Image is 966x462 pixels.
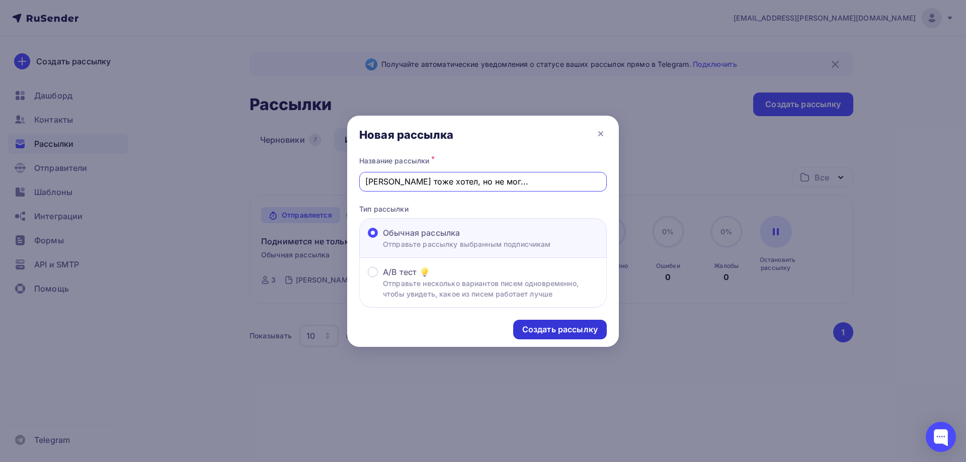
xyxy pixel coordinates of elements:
[522,324,598,335] div: Создать рассылку
[383,266,417,278] span: A/B тест
[383,278,598,299] p: Отправьте несколько вариантов писем одновременно, чтобы увидеть, какое из писем работает лучше
[359,204,607,214] p: Тип рассылки
[383,239,551,249] p: Отправьте рассылку выбранным подписчикам
[365,175,601,188] input: Придумайте название рассылки
[383,227,460,239] span: Обычная рассылка
[359,154,607,168] div: Название рассылки
[359,128,453,142] div: Новая рассылка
